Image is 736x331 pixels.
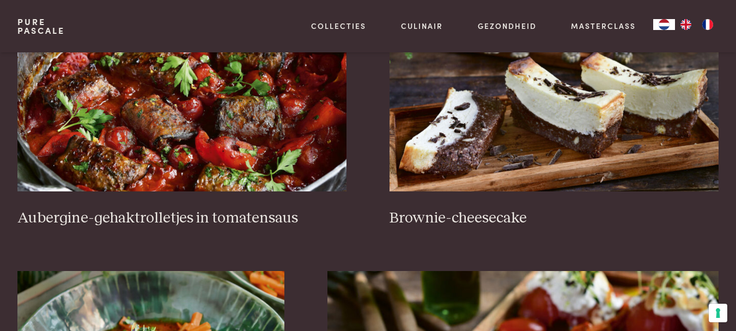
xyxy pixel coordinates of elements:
a: Culinair [401,20,443,32]
a: PurePascale [17,17,65,35]
a: Collecties [311,20,366,32]
a: Masterclass [571,20,636,32]
aside: Language selected: Nederlands [653,19,719,30]
ul: Language list [675,19,719,30]
a: NL [653,19,675,30]
h3: Aubergine-gehaktrolletjes in tomatensaus [17,209,346,228]
h3: Brownie-cheesecake [390,209,719,228]
div: Language [653,19,675,30]
a: EN [675,19,697,30]
a: FR [697,19,719,30]
a: Gezondheid [478,20,537,32]
button: Uw voorkeuren voor toestemming voor trackingtechnologieën [709,304,727,322]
